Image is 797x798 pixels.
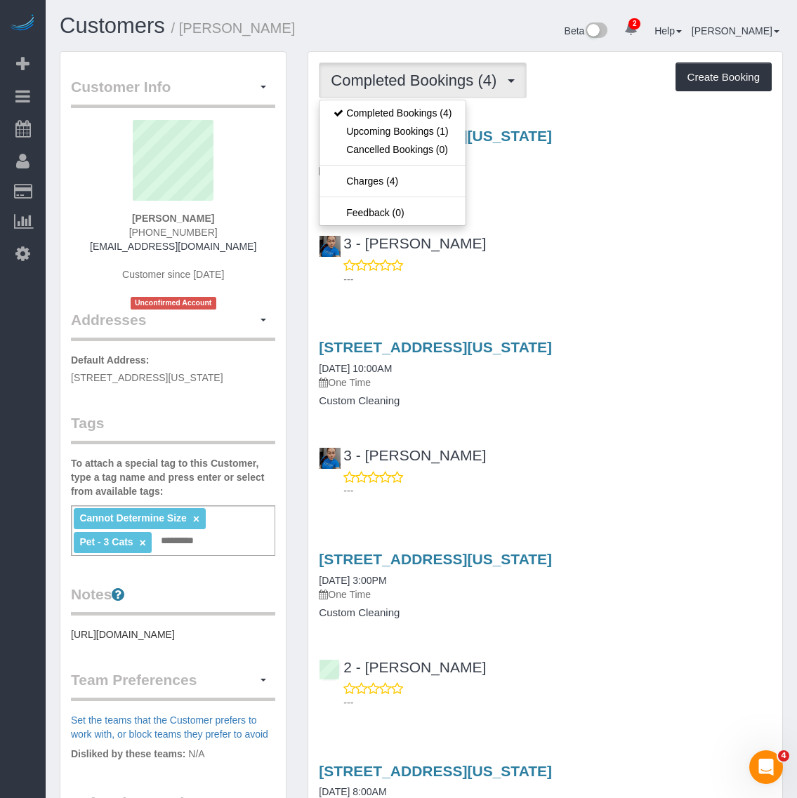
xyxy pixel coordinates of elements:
span: Unconfirmed Account [131,297,216,309]
span: Customer since [DATE] [122,269,224,280]
img: 3 - Geraldin Bastidas [320,236,341,257]
span: Pet - 3 Cats [79,536,133,547]
img: New interface [584,22,607,41]
a: [DATE] 8:00AM [319,786,386,797]
a: Charges (4) [320,172,466,190]
label: Disliked by these teams: [71,747,185,761]
a: Feedback (0) [320,204,466,222]
a: [STREET_ADDRESS][US_STATE] [319,551,552,567]
span: [PHONE_NUMBER] [129,227,218,238]
a: [DATE] 3:00PM [319,575,386,586]
a: × [140,537,146,549]
span: N/A [188,748,204,759]
a: Cancelled Bookings (0) [320,140,466,159]
a: [DATE] 10:00AM [319,363,392,374]
p: --- [343,272,772,286]
a: Set the teams that the Customer prefers to work with, or block teams they prefer to avoid [71,714,268,740]
a: [STREET_ADDRESS][US_STATE] [319,339,552,355]
a: Customers [60,13,165,38]
span: 2 [628,18,640,29]
label: To attach a special tag to this Customer, type a tag name and press enter or select from availabl... [71,456,275,498]
small: / [PERSON_NAME] [171,20,296,36]
h4: Custom Cleaning [319,395,772,407]
span: 4 [778,750,789,762]
p: One Time [319,587,772,601]
a: [EMAIL_ADDRESS][DOMAIN_NAME] [90,241,256,252]
a: × [193,513,199,525]
span: Cannot Determine Size [79,512,186,524]
label: Default Address: [71,353,150,367]
p: One Time [319,375,772,390]
legend: Team Preferences [71,670,275,701]
strong: [PERSON_NAME] [132,213,214,224]
p: One Time [319,164,772,178]
iframe: Intercom live chat [749,750,783,784]
a: 2 - [PERSON_NAME] [319,659,486,675]
img: 3 - Geraldin Bastidas [320,448,341,469]
a: Upcoming Bookings (1) [320,122,466,140]
a: Help [654,25,682,36]
legend: Customer Info [71,77,275,108]
button: Create Booking [676,62,772,92]
button: Completed Bookings (4) [319,62,527,98]
a: [PERSON_NAME] [692,25,779,36]
legend: Notes [71,584,275,616]
a: 2 [617,14,645,45]
p: --- [343,484,772,498]
span: Completed Bookings (4) [331,72,503,89]
img: Automaid Logo [8,14,37,34]
span: [STREET_ADDRESS][US_STATE] [71,372,223,383]
pre: [URL][DOMAIN_NAME] [71,627,275,641]
legend: Tags [71,413,275,444]
p: --- [343,696,772,710]
h4: Custom Cleaning [319,184,772,196]
h4: Custom Cleaning [319,607,772,619]
a: [STREET_ADDRESS][US_STATE] [319,763,552,779]
a: 3 - [PERSON_NAME] [319,235,486,251]
a: Beta [565,25,608,36]
a: 3 - [PERSON_NAME] [319,447,486,463]
a: Completed Bookings (4) [320,104,466,122]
